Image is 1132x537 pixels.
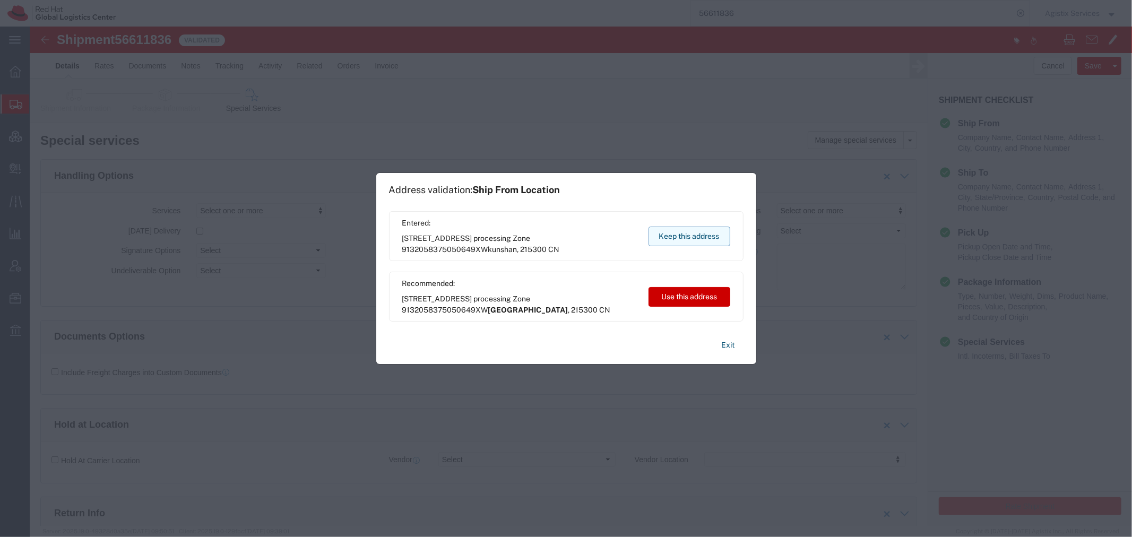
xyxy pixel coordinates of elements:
span: 215300 [572,306,598,314]
span: CN [600,306,611,314]
span: [GEOGRAPHIC_DATA] [488,306,568,314]
button: Exit [713,336,744,354]
span: kunshan [488,245,517,254]
span: [STREET_ADDRESS] processing Zone 9132058375050649XW , [402,233,638,255]
span: Entered: [402,218,638,229]
button: Keep this address [649,227,730,246]
span: CN [549,245,560,254]
h1: Address validation: [389,184,560,196]
span: 215300 [521,245,547,254]
button: Use this address [649,287,730,307]
span: [STREET_ADDRESS] processing Zone 9132058375050649XW , [402,293,638,316]
span: Ship From Location [473,184,560,195]
span: Recommended: [402,278,638,289]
